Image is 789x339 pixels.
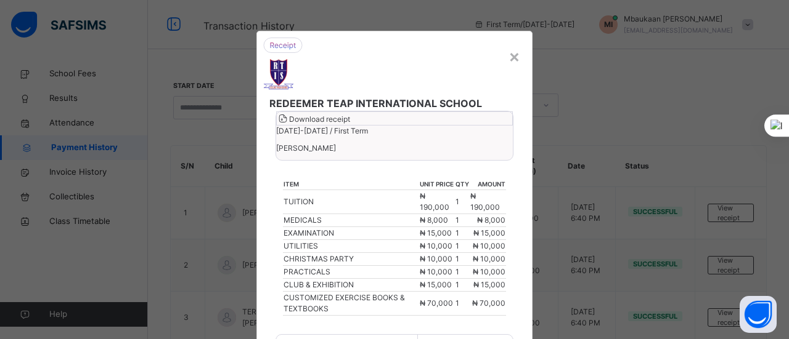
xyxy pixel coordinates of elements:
div: MEDICALS [284,215,419,226]
span: ₦ 70,000 [472,298,505,308]
td: 1 [455,190,470,214]
span: ₦ 10,000 [473,241,505,250]
span: ₦ 10,000 [420,241,452,250]
div: CLUB & EXHIBITION [284,279,419,290]
div: TUITION [284,196,419,207]
span: REDEEMER TEAP INTERNATIONAL SCHOOL [269,97,482,110]
span: ₦ 8,000 [477,215,505,225]
th: unit price [419,179,456,190]
span: ₦ 15,000 [473,280,505,289]
td: 1 [455,214,470,227]
td: 1 [455,227,470,240]
span: ₦ 8,000 [420,215,448,225]
th: item [283,179,419,190]
span: ₦ 70,000 [420,298,453,308]
span: ₦ 10,000 [473,254,505,263]
span: ₦ 15,000 [473,228,505,237]
td: 1 [455,240,470,253]
div: EXAMINATION [284,228,419,239]
td: 1 [455,253,470,266]
img: receipt.26f346b57495a98c98ef9b0bc63aa4d8.svg [263,38,303,53]
span: Download receipt [289,114,350,124]
span: ₦ 15,000 [420,228,452,237]
div: UTILITIES [284,241,419,252]
img: REDEEMER TEAP INTERNATIONAL SCHOOL [263,59,294,90]
div: CUSTOMIZED EXERCISE BOOKS & TEXTBOOKS [284,292,419,314]
span: ₦ 190,000 [420,191,449,212]
td: 1 [455,292,470,316]
span: ₦ 10,000 [420,254,452,263]
span: ₦ 10,000 [473,267,505,276]
span: [DATE]-[DATE] / First Term [276,126,368,135]
button: Open asap [740,296,777,333]
td: 1 [455,266,470,279]
th: qty [455,179,470,190]
div: × [509,43,520,69]
span: ₦ 15,000 [420,280,452,289]
span: ₦ 10,000 [420,267,452,276]
span: [PERSON_NAME] [276,143,513,154]
div: PRACTICALS [284,266,419,277]
td: 1 [455,279,470,292]
span: ₦ 190,000 [470,191,500,212]
th: amount [470,179,506,190]
div: CHRISTMAS PARTY [284,253,419,265]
